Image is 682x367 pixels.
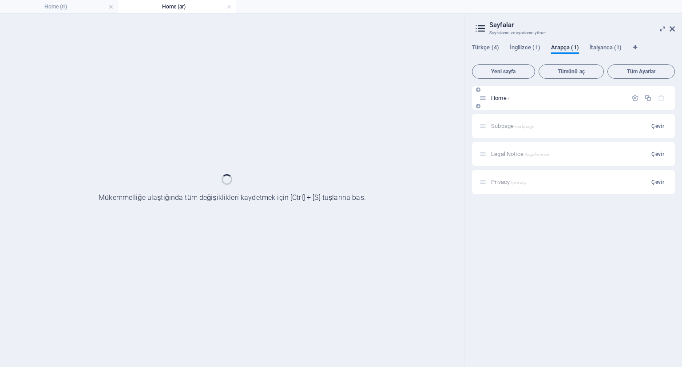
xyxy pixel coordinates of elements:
div: Çoğalt [644,94,652,102]
h3: Sayfalarını ve ayarlarını yönet [489,29,657,37]
span: Yeni sayfa [476,69,531,74]
span: / [508,96,509,101]
span: İtalyanca (1) [590,42,622,55]
span: Tümünü aç [543,69,600,74]
button: Tüm Ayarlar [607,64,675,79]
span: İngilizce (1) [510,42,540,55]
span: Türkçe (4) [472,42,499,55]
span: Sayfayı açmak için tıkla [491,95,509,101]
div: Başlangıç sayfası silinemez [658,94,665,102]
span: Arapça (1) [551,42,579,55]
div: Ayarlar [631,94,639,102]
span: Tüm Ayarlar [611,69,671,74]
span: Çevir [651,151,664,158]
span: Çevir [651,179,664,186]
h2: Sayfalar [489,21,675,29]
button: Çevir [648,119,668,133]
button: Yeni sayfa [472,64,535,79]
h4: Home (ar) [118,2,236,12]
button: Çevir [648,147,668,161]
span: Çevir [651,123,664,130]
div: Dil Sekmeleri [472,44,675,61]
button: Çevir [648,175,668,189]
button: Tümünü aç [539,64,604,79]
div: Home/ [488,95,627,101]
